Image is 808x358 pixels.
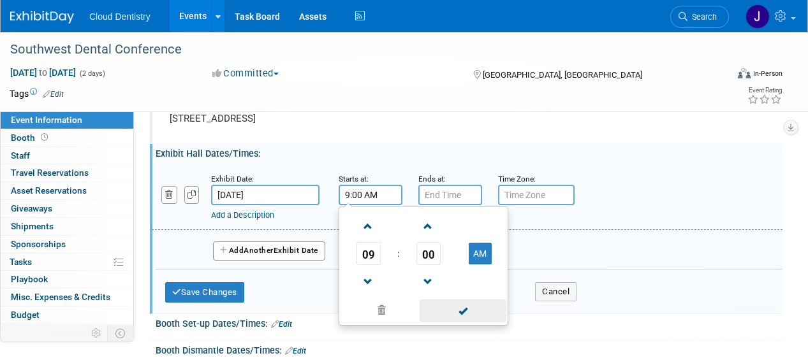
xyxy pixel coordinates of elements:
span: Pick Hour [356,242,381,265]
span: Cloud Dentistry [89,11,151,22]
a: Misc. Expenses & Credits [1,289,133,306]
a: Edit [271,320,292,329]
input: Date [211,185,320,205]
a: Sponsorships [1,236,133,253]
small: Starts at: [339,175,369,183]
small: Time Zone: [498,175,536,183]
span: Shipments [11,221,54,231]
span: [GEOGRAPHIC_DATA], [GEOGRAPHIC_DATA] [483,70,642,80]
td: Personalize Event Tab Strip [85,325,108,341]
span: Search [687,12,717,22]
a: Event Information [1,111,133,129]
a: Giveaways [1,200,133,217]
span: Staff [11,150,30,161]
img: ExhibitDay [10,11,74,24]
span: (2 days) [78,69,105,78]
div: Booth Set-up Dates/Times: [156,314,782,331]
span: [DATE] [DATE] [10,67,77,78]
span: Budget [11,310,40,320]
a: Staff [1,147,133,164]
span: Event Information [11,115,82,125]
a: Increment Minute [416,210,441,242]
button: AddAnotherExhibit Date [213,241,325,261]
span: Giveaways [11,203,52,213]
a: Tasks [1,254,133,271]
a: Add a Description [211,210,274,220]
div: Event Format [670,66,782,85]
pre: [STREET_ADDRESS] [170,113,403,124]
input: Time Zone [498,185,575,205]
span: Booth [11,132,50,143]
a: Edit [285,347,306,355]
small: Exhibit Date: [211,175,254,183]
a: Budget [1,306,133,324]
span: Playbook [11,274,48,284]
img: Format-Inperson.png [738,68,751,78]
span: Pick Minute [416,242,441,265]
a: Booth [1,129,133,147]
span: Booth not reserved yet [38,132,50,142]
a: Done [419,303,507,320]
button: Committed [208,67,284,80]
button: Save Changes [165,282,244,303]
a: Shipments [1,218,133,235]
div: Exhibit Hall Dates/Times: [156,144,782,160]
small: Ends at: [418,175,446,183]
div: Southwest Dental Conference [6,38,717,61]
span: Travel Reservations [11,168,89,178]
a: Decrement Minute [416,265,441,297]
input: End Time [418,185,482,205]
a: Clear selection [342,302,421,320]
span: to [37,68,49,78]
span: Misc. Expenses & Credits [11,292,110,302]
a: Decrement Hour [356,265,381,297]
td: Tags [10,87,64,100]
span: Asset Reservations [11,185,87,196]
a: Edit [43,90,64,99]
span: Sponsorships [11,239,66,249]
a: Playbook [1,271,133,288]
button: Cancel [535,282,577,301]
a: Search [670,6,729,28]
td: Toggle Event Tabs [108,325,134,341]
span: Tasks [10,257,32,267]
div: In-Person [753,69,782,78]
a: Travel Reservations [1,164,133,182]
a: Asset Reservations [1,182,133,199]
button: AM [469,243,492,264]
img: Jessica Estrada [746,4,770,29]
div: Booth Dismantle Dates/Times: [156,341,782,357]
a: Increment Hour [356,210,381,242]
input: Start Time [339,185,402,205]
td: : [395,242,402,265]
div: Event Rating [747,87,782,94]
span: Another [244,246,274,255]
